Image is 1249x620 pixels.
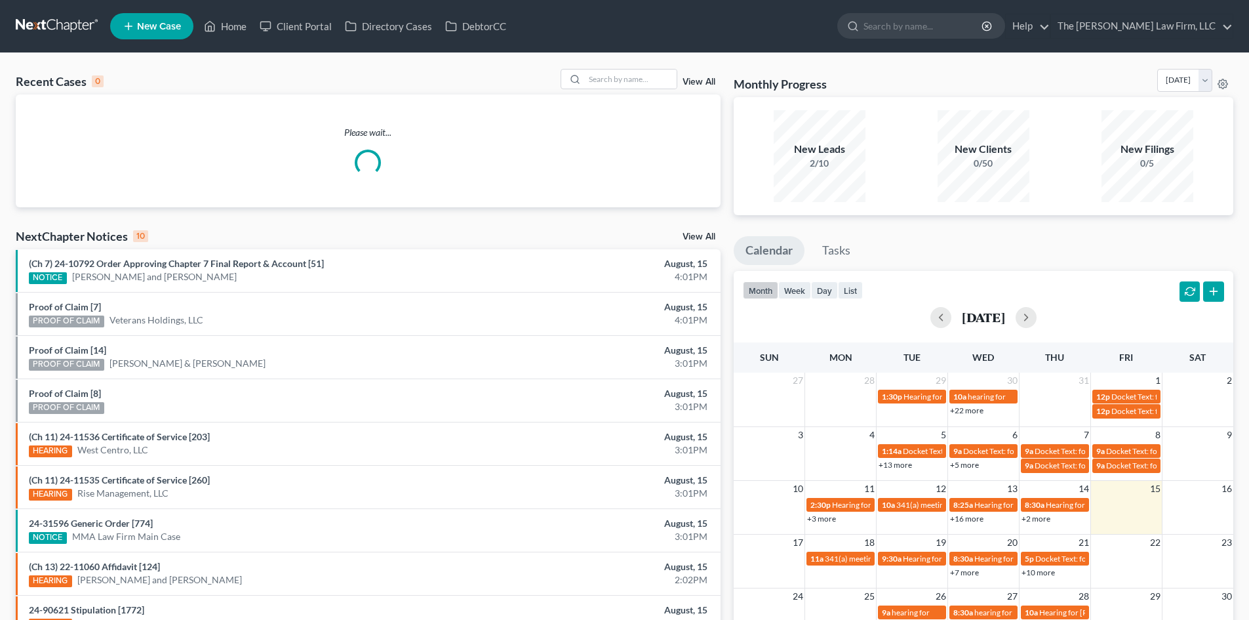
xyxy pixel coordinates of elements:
[953,554,973,564] span: 8:30a
[950,460,979,470] a: +5 more
[16,73,104,89] div: Recent Cases
[29,431,210,442] a: (Ch 11) 24-11536 Certificate of Service [203]
[953,392,966,402] span: 10a
[1149,481,1162,497] span: 15
[1077,373,1090,388] span: 31
[903,352,921,363] span: Tue
[683,232,715,241] a: View All
[72,530,180,543] a: MMA Law Firm Main Case
[490,387,707,400] div: August, 15
[811,281,838,299] button: day
[490,300,707,314] div: August, 15
[829,352,852,363] span: Mon
[1119,352,1133,363] span: Fri
[29,402,104,414] div: PROOF OF CLAIM
[490,530,707,543] div: 3:01PM
[133,230,148,242] div: 10
[490,257,707,270] div: August, 15
[953,500,973,510] span: 8:25a
[882,392,902,402] span: 1:30p
[940,427,947,443] span: 5
[743,281,778,299] button: month
[1154,427,1162,443] span: 8
[490,604,707,617] div: August, 15
[109,357,266,370] a: [PERSON_NAME] & [PERSON_NAME]
[810,236,862,265] a: Tasks
[1046,500,1085,510] span: Hearing for
[1021,568,1055,577] a: +10 more
[903,554,1119,564] span: Hearing for [US_STATE] Safety Association of Timbermen - Self I
[968,392,1006,402] span: hearing for
[29,561,160,572] a: (Ch 13) 22-11060 Affidavit [124]
[1096,446,1105,456] span: 9a
[1082,427,1090,443] span: 7
[774,142,865,157] div: New Leads
[1220,535,1233,550] span: 23
[882,554,902,564] span: 9:30a
[439,14,513,38] a: DebtorCC
[1189,352,1206,363] span: Sat
[29,388,101,399] a: Proof of Claim [8]
[896,500,960,510] span: 341(a) meeting for
[760,352,779,363] span: Sun
[1101,142,1193,157] div: New Filings
[137,22,181,31] span: New Case
[490,444,707,457] div: 3:01PM
[1021,514,1050,524] a: +2 more
[1096,461,1105,470] span: 9a
[1045,352,1064,363] span: Thu
[1025,446,1033,456] span: 9a
[29,575,72,587] div: HEARING
[29,532,67,544] div: NOTICE
[734,236,804,265] a: Calendar
[29,604,144,615] a: 24-90621 Stipulation [1772]
[490,270,707,283] div: 4:01PM
[882,608,890,617] span: 9a
[882,446,902,456] span: 1:14a
[1025,608,1038,617] span: 10a
[490,430,707,444] div: August, 15
[1077,481,1090,497] span: 14
[77,573,242,587] a: [PERSON_NAME] and [PERSON_NAME]
[974,500,1217,510] span: Hearing for [PERSON_NAME] and [PERSON_NAME] [PERSON_NAME]
[938,142,1029,157] div: New Clients
[974,554,1140,564] span: Hearing for [PERSON_NAME] [PERSON_NAME]
[29,272,67,284] div: NOTICE
[863,589,876,604] span: 25
[934,589,947,604] span: 26
[953,608,973,617] span: 8:30a
[338,14,439,38] a: Directory Cases
[863,14,983,38] input: Search by name...
[974,608,1075,617] span: hearing for [PERSON_NAME]
[1077,535,1090,550] span: 21
[1025,461,1033,470] span: 9a
[29,301,101,312] a: Proof of Claim [7]
[72,270,237,283] a: [PERSON_NAME] and [PERSON_NAME]
[1225,427,1233,443] span: 9
[29,445,72,457] div: HEARING
[863,373,876,388] span: 28
[903,446,957,456] span: Docket Text: for
[490,573,707,587] div: 2:02PM
[791,535,804,550] span: 17
[1025,554,1034,564] span: 5p
[1154,373,1162,388] span: 1
[807,514,836,524] a: +3 more
[734,76,827,92] h3: Monthly Progress
[1011,427,1019,443] span: 6
[490,474,707,487] div: August, 15
[490,344,707,357] div: August, 15
[934,373,947,388] span: 29
[253,14,338,38] a: Client Portal
[490,560,707,573] div: August, 15
[810,500,831,510] span: 2:30p
[868,427,876,443] span: 4
[1006,481,1019,497] span: 13
[683,77,715,87] a: View All
[938,157,1029,170] div: 0/50
[1220,481,1233,497] span: 16
[1077,589,1090,604] span: 28
[879,460,912,470] a: +13 more
[791,589,804,604] span: 24
[1225,373,1233,388] span: 2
